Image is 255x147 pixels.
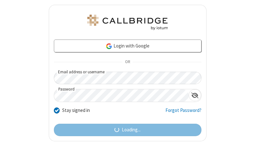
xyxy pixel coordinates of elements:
img: Astra [86,15,169,30]
a: Forgot Password? [165,107,201,119]
label: Stay signed in [62,107,90,114]
button: Loading... [54,124,201,136]
span: OR [122,58,133,67]
a: Login with Google [54,40,201,52]
iframe: Chat [239,130,250,143]
input: Password [54,89,189,102]
span: Loading... [122,126,141,134]
div: Show password [189,89,201,101]
img: google-icon.png [106,43,113,50]
input: Email address or username [54,72,201,84]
